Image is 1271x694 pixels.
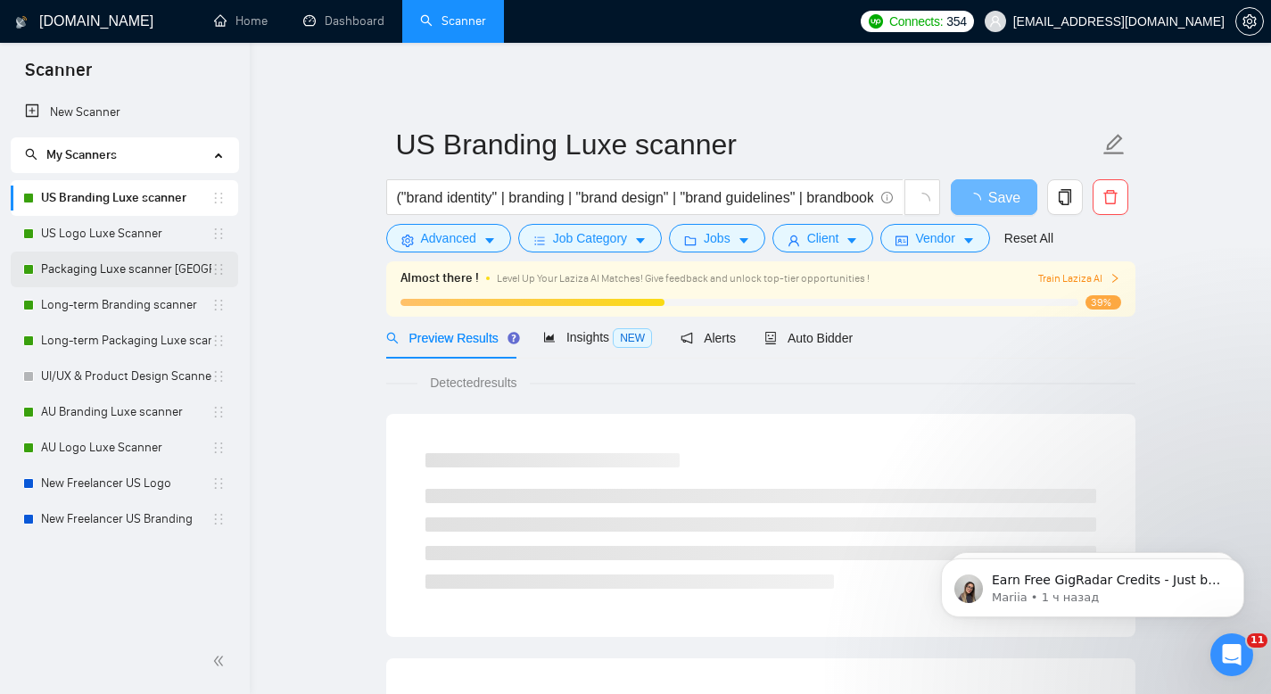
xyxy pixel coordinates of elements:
span: setting [1236,14,1263,29]
button: copy [1047,179,1083,215]
span: holder [211,369,226,384]
span: holder [211,262,226,277]
span: holder [211,191,226,205]
a: AU Logo Luxe Scanner [41,430,211,466]
span: My Scanners [46,147,117,162]
span: My Scanners [25,147,117,162]
span: right [1110,273,1120,284]
span: holder [211,334,226,348]
span: Job Category [553,228,627,248]
span: Jobs [704,228,730,248]
span: holder [211,441,226,455]
input: Search Freelance Jobs... [397,186,873,209]
span: Preview Results [386,331,515,345]
span: 39% [1085,295,1121,310]
li: New Freelancer US Branding [11,501,238,537]
span: search [25,148,37,161]
span: robot [764,332,777,344]
li: New Freelancer US Logo [11,466,238,501]
span: Scanner [11,57,106,95]
li: UI/UX & Product Design Scanner [11,359,238,394]
span: 354 [946,12,966,31]
span: idcard [895,234,908,247]
span: holder [211,298,226,312]
span: user [989,15,1002,28]
a: dashboardDashboard [303,13,384,29]
span: Vendor [915,228,954,248]
span: NEW [613,328,652,348]
a: searchScanner [420,13,486,29]
button: Save [951,179,1037,215]
button: settingAdvancedcaret-down [386,224,511,252]
li: AU Logo Luxe Scanner [11,430,238,466]
span: Auto Bidder [764,331,853,345]
span: caret-down [634,234,647,247]
button: delete [1093,179,1128,215]
button: idcardVendorcaret-down [880,224,989,252]
span: caret-down [483,234,496,247]
button: setting [1235,7,1264,36]
span: Alerts [681,331,736,345]
span: search [386,332,399,344]
span: setting [401,234,414,247]
a: UI/UX & Product Design Scanner [41,359,211,394]
a: US Logo Luxe Scanner [41,216,211,252]
li: US Branding Luxe scanner [11,180,238,216]
span: holder [211,227,226,241]
span: Advanced [421,228,476,248]
span: copy [1048,189,1082,205]
a: AU Branding Luxe scanner [41,394,211,430]
span: double-left [212,652,230,670]
span: bars [533,234,546,247]
span: notification [681,332,693,344]
a: Long-term Branding scanner [41,287,211,323]
li: Packaging Luxe scanner USA [11,252,238,287]
iframe: Intercom live chat [1210,633,1253,676]
span: Level Up Your Laziza AI Matches! Give feedback and unlock top-tier opportunities ! [497,272,870,285]
a: Long-term Packaging Luxe scanner [41,323,211,359]
iframe: Intercom notifications сообщение [914,521,1271,646]
span: caret-down [962,234,975,247]
button: userClientcaret-down [772,224,874,252]
input: Scanner name... [396,122,1099,167]
a: Reset All [1004,228,1053,248]
span: area-chart [543,331,556,343]
span: folder [684,234,697,247]
img: logo [15,8,28,37]
li: Long-term Branding scanner [11,287,238,323]
span: user [788,234,800,247]
li: US Logo Luxe Scanner [11,216,238,252]
a: New Freelancer US Logo [41,466,211,501]
span: info-circle [881,192,893,203]
span: holder [211,476,226,491]
span: Save [988,186,1020,209]
a: New Scanner [25,95,224,130]
button: barsJob Categorycaret-down [518,224,662,252]
span: edit [1102,133,1126,156]
span: holder [211,405,226,419]
span: caret-down [846,234,858,247]
span: Detected results [417,373,529,392]
span: 11 [1247,633,1267,648]
button: folderJobscaret-down [669,224,765,252]
span: holder [211,512,226,526]
a: New Freelancer US Branding [41,501,211,537]
div: Tooltip anchor [506,330,522,346]
a: homeHome [214,13,268,29]
li: Long-term Packaging Luxe scanner [11,323,238,359]
a: Packaging Luxe scanner [GEOGRAPHIC_DATA] [41,252,211,287]
img: upwork-logo.png [869,14,883,29]
span: loading [914,193,930,209]
a: US Branding Luxe scanner [41,180,211,216]
span: Almost there ! [400,269,479,288]
span: Insights [543,330,652,344]
li: AU Branding Luxe scanner [11,394,238,430]
button: Train Laziza AI [1038,270,1120,287]
span: Client [807,228,839,248]
a: setting [1235,14,1264,29]
span: delete [1094,189,1127,205]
